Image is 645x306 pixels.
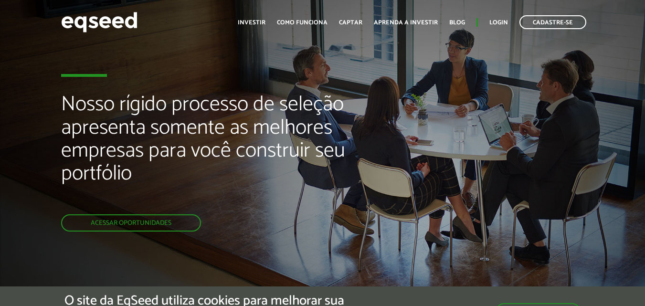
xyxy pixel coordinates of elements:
[61,10,137,35] img: EqSeed
[277,20,328,26] a: Como funciona
[61,93,370,214] h2: Nosso rígido processo de seleção apresenta somente as melhores empresas para você construir seu p...
[61,214,201,232] a: Acessar oportunidades
[489,20,508,26] a: Login
[238,20,265,26] a: Investir
[374,20,438,26] a: Aprenda a investir
[449,20,465,26] a: Blog
[339,20,362,26] a: Captar
[519,15,586,29] a: Cadastre-se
